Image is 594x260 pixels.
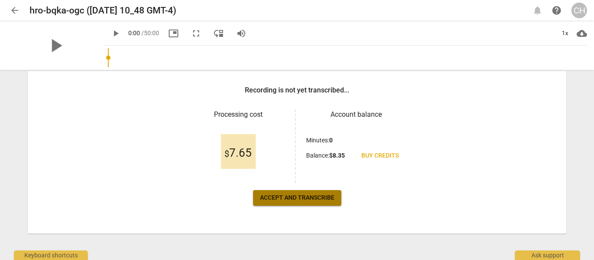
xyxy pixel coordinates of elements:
span: 0:00 [128,30,140,36]
button: Volume [234,26,249,41]
span: Accept and transcribe [260,194,334,202]
div: 1x [557,26,573,40]
b: $ 8.35 [329,152,345,159]
span: arrow_back [10,5,20,16]
button: Accept and transcribe [253,190,341,206]
button: Picture in picture [166,26,181,41]
button: Play [108,26,123,41]
h3: Account balance [306,109,406,120]
span: fullscreen [191,28,201,39]
span: picture_in_picture [168,28,179,39]
h2: hro-bqka-ogc ([DATE] 10_48 GMT-4) [30,5,176,16]
a: Buy credits [354,148,406,164]
button: CH [571,3,587,18]
div: Ask support [515,250,580,260]
span: help [551,5,562,16]
span: play_arrow [44,34,67,57]
p: Minutes : [306,136,333,145]
h3: Processing cost [188,109,288,120]
span: $ [224,148,229,159]
b: 0 [329,137,333,144]
h3: Recording is not yet transcribed... [245,85,349,95]
div: Keyboard shortcuts [14,250,88,260]
span: play_arrow [110,28,121,39]
span: 7.65 [224,147,252,160]
button: Fullscreen [188,26,204,41]
span: cloud_download [577,28,587,39]
span: / 50:00 [141,30,159,36]
span: Buy credits [361,151,399,160]
span: volume_up [236,28,247,39]
button: View player as separate pane [211,26,227,41]
a: Help [549,3,564,18]
p: Balance : [306,151,345,160]
span: move_down [214,28,224,39]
